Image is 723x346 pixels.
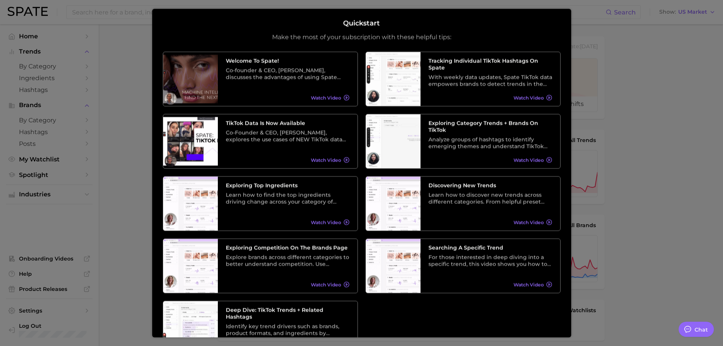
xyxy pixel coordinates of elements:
[365,114,561,169] a: Exploring Category Trends + Brands on TikTokAnalyze groups of hashtags to identify emerging theme...
[226,191,350,205] div: Learn how to find the top ingredients driving change across your category of choice. From broad c...
[514,95,544,101] span: Watch Video
[428,136,552,150] div: Analyze groups of hashtags to identify emerging themes and understand TikTok trends at a higher l...
[428,244,552,251] h3: Searching A Specific Trend
[428,182,552,189] h3: Discovering New Trends
[514,157,544,163] span: Watch Video
[428,191,552,205] div: Learn how to discover new trends across different categories. From helpful preset filters to diff...
[428,74,552,87] div: With weekly data updates, Spate TikTok data empowers brands to detect trends in the earliest stag...
[226,244,350,251] h3: Exploring Competition on the Brands Page
[226,129,350,143] div: Co-Founder & CEO, [PERSON_NAME], explores the use cases of NEW TikTok data and its relationship w...
[428,254,552,267] div: For those interested in deep diving into a specific trend, this video shows you how to search tre...
[365,176,561,231] a: Discovering New TrendsLearn how to discover new trends across different categories. From helpful ...
[428,120,552,133] h3: Exploring Category Trends + Brands on TikTok
[226,57,350,64] h3: Welcome to Spate!
[163,114,358,169] a: TikTok data is now availableCo-Founder & CEO, [PERSON_NAME], explores the use cases of NEW TikTok...
[226,307,350,320] h3: Deep Dive: TikTok Trends + Related Hashtags
[272,33,451,41] p: Make the most of your subscription with these helpful tips:
[428,57,552,71] h3: Tracking Individual TikTok Hashtags on Spate
[514,282,544,288] span: Watch Video
[226,323,350,337] div: Identify key trend drivers such as brands, product formats, and ingredients by leveraging a categ...
[311,95,341,101] span: Watch Video
[226,120,350,126] h3: TikTok data is now available
[163,239,358,293] a: Exploring Competition on the Brands PageExplore brands across different categories to better unde...
[311,157,341,163] span: Watch Video
[226,254,350,267] div: Explore brands across different categories to better understand competition. Use different preset...
[163,52,358,106] a: Welcome to Spate!Co-founder & CEO, [PERSON_NAME], discusses the advantages of using Spate data as...
[311,220,341,225] span: Watch Video
[311,282,341,288] span: Watch Video
[226,182,350,189] h3: Exploring Top Ingredients
[514,220,544,225] span: Watch Video
[163,176,358,231] a: Exploring Top IngredientsLearn how to find the top ingredients driving change across your categor...
[226,67,350,81] div: Co-founder & CEO, [PERSON_NAME], discusses the advantages of using Spate data as well as its vari...
[343,19,380,28] h2: Quickstart
[365,52,561,106] a: Tracking Individual TikTok Hashtags on SpateWith weekly data updates, Spate TikTok data empowers ...
[365,239,561,293] a: Searching A Specific TrendFor those interested in deep diving into a specific trend, this video s...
